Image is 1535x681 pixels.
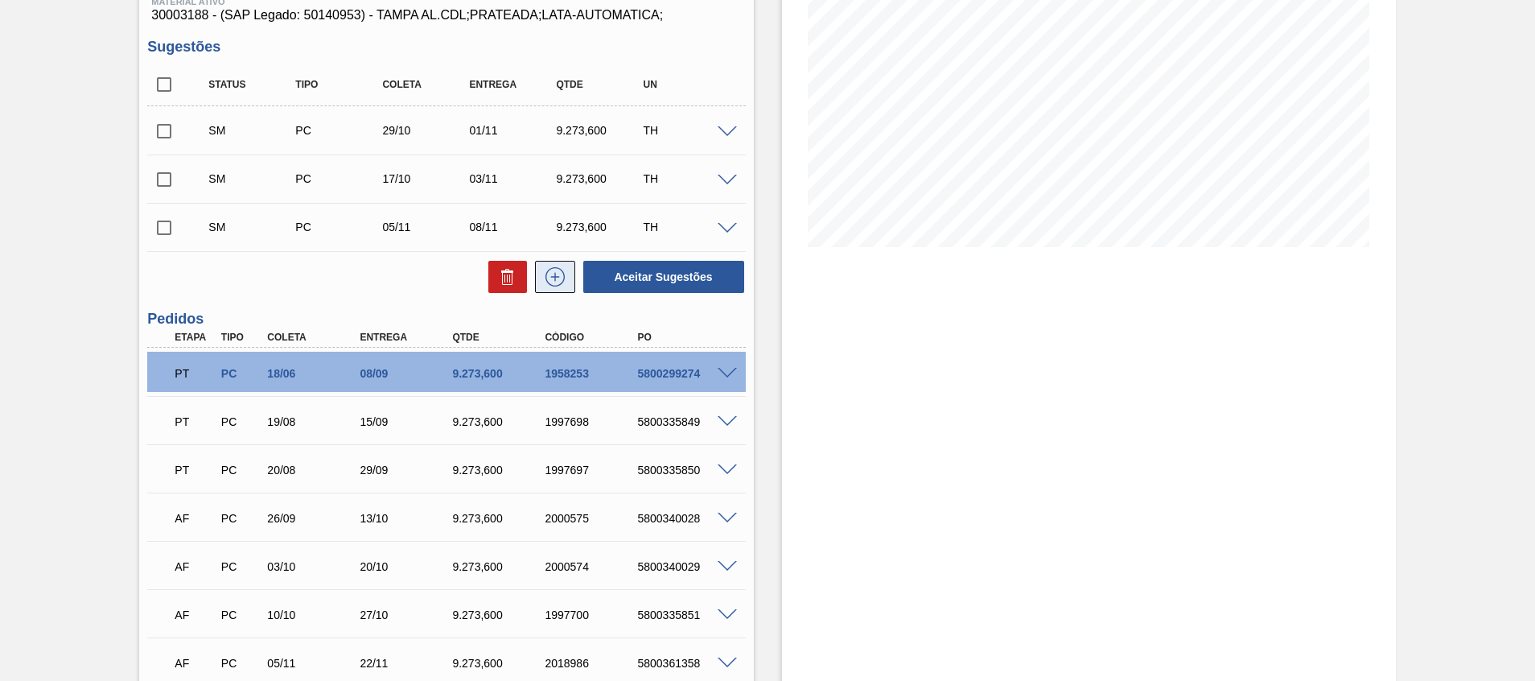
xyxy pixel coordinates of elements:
div: Status [204,79,301,90]
div: TH [639,172,735,185]
div: Aceitar Sugestões [575,259,746,295]
div: 9.273,600 [448,512,552,525]
div: 9.273,600 [448,464,552,477]
div: Pedido de Compra [291,221,388,233]
div: 5800299274 [633,367,737,380]
div: 29/09/2025 [356,464,459,477]
div: Tipo [291,79,388,90]
div: Pedido de Compra [217,512,265,525]
div: 17/10/2025 [378,172,475,185]
div: 29/10/2025 [378,124,475,137]
div: 1997700 [541,609,644,621]
div: PO [633,332,737,343]
div: 27/10/2025 [356,609,459,621]
div: Excluir Sugestões [480,261,527,293]
div: 20/10/2025 [356,560,459,573]
p: AF [175,512,215,525]
div: 03/11/2025 [465,172,562,185]
div: TH [639,221,735,233]
span: 30003188 - (SAP Legado: 50140953) - TAMPA AL.CDL;PRATEADA;LATA-AUTOMATICA; [151,8,741,23]
div: Código [541,332,644,343]
div: Aguardando Faturamento [171,549,219,584]
div: UN [639,79,735,90]
div: 19/08/2025 [263,415,367,428]
div: Aguardando Faturamento [171,646,219,681]
div: Coleta [378,79,475,90]
div: 10/10/2025 [263,609,367,621]
div: Pedido de Compra [217,657,265,670]
div: Nova sugestão [527,261,575,293]
div: 26/09/2025 [263,512,367,525]
div: Aguardando Faturamento [171,501,219,536]
div: 20/08/2025 [263,464,367,477]
div: 22/11/2025 [356,657,459,670]
div: Pedido de Compra [217,560,265,573]
div: TH [639,124,735,137]
div: 5800335851 [633,609,737,621]
div: Pedido em Trânsito [171,356,219,391]
div: Sugestão Manual [204,172,301,185]
p: PT [175,415,215,428]
button: Aceitar Sugestões [583,261,744,293]
div: 9.273,600 [448,367,552,380]
div: 08/11/2025 [465,221,562,233]
div: 9.273,600 [552,221,648,233]
div: Pedido em Trânsito [171,404,219,440]
div: 1958253 [541,367,644,380]
div: 1997698 [541,415,644,428]
div: Pedido de Compra [291,124,388,137]
div: Entrega [465,79,562,90]
p: PT [175,464,215,477]
div: 2000574 [541,560,644,573]
div: 2000575 [541,512,644,525]
div: 5800361358 [633,657,737,670]
div: Qtde [552,79,648,90]
div: 05/11/2025 [378,221,475,233]
div: 18/06/2025 [263,367,367,380]
div: Pedido de Compra [217,415,265,428]
div: Pedido de Compra [217,464,265,477]
p: AF [175,609,215,621]
div: Tipo [217,332,265,343]
div: Pedido em Trânsito [171,452,219,488]
div: 15/09/2025 [356,415,459,428]
div: Sugestão Manual [204,221,301,233]
div: 2018986 [541,657,644,670]
div: Pedido de Compra [217,609,265,621]
div: 5800335850 [633,464,737,477]
p: AF [175,657,215,670]
div: Qtde [448,332,552,343]
div: Etapa [171,332,219,343]
p: PT [175,367,215,380]
h3: Pedidos [147,311,745,328]
h3: Sugestões [147,39,745,56]
div: Entrega [356,332,459,343]
div: Coleta [263,332,367,343]
div: 13/10/2025 [356,512,459,525]
div: 9.273,600 [448,415,552,428]
div: 5800340028 [633,512,737,525]
div: Pedido de Compra [291,172,388,185]
div: 5800340029 [633,560,737,573]
div: 9.273,600 [448,560,552,573]
div: 9.273,600 [552,172,648,185]
div: Pedido de Compra [217,367,265,380]
div: 08/09/2025 [356,367,459,380]
div: 9.273,600 [448,609,552,621]
div: 9.273,600 [552,124,648,137]
div: 9.273,600 [448,657,552,670]
div: Sugestão Manual [204,124,301,137]
div: Aguardando Faturamento [171,597,219,633]
div: 5800335849 [633,415,737,428]
div: 01/11/2025 [465,124,562,137]
div: 05/11/2025 [263,657,367,670]
p: AF [175,560,215,573]
div: 03/10/2025 [263,560,367,573]
div: 1997697 [541,464,644,477]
